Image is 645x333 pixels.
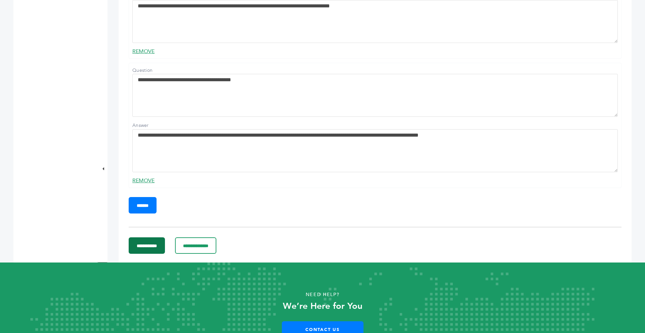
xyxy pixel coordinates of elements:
label: Question [132,67,179,74]
a: REMOVE [132,177,155,184]
a: REMOVE [132,48,155,55]
strong: We’re Here for You [283,300,362,312]
p: Need Help? [32,290,613,300]
label: Answer [132,122,179,129]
